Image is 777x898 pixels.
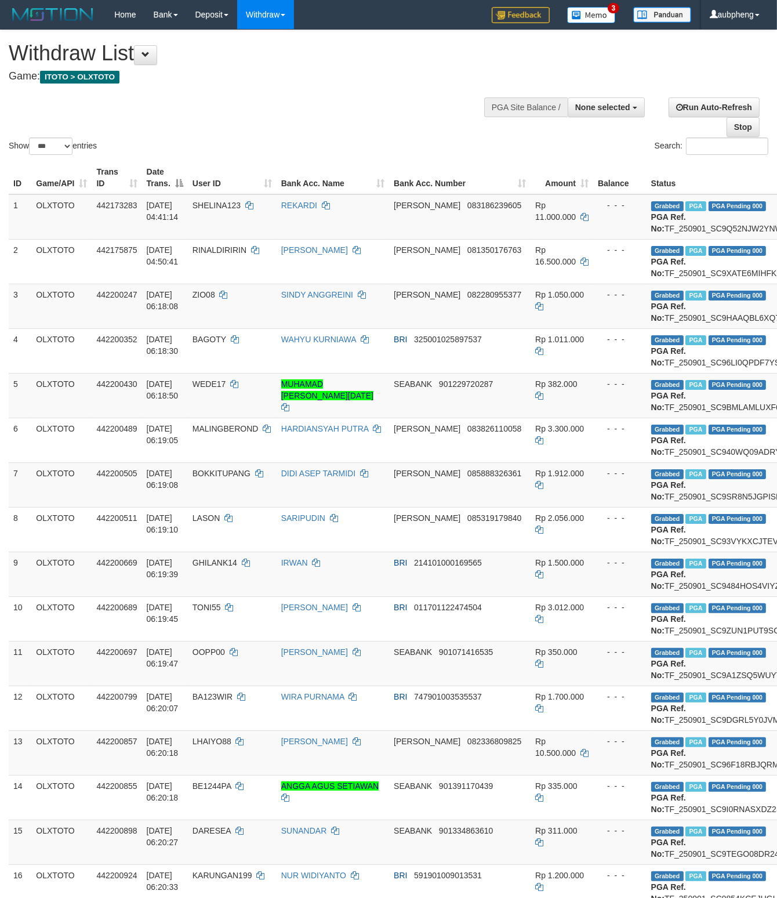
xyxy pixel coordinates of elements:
[598,468,642,479] div: - - -
[535,692,584,701] span: Rp 1.700.000
[97,424,137,433] span: 442200489
[598,825,642,837] div: - - -
[97,737,137,746] span: 442200857
[97,871,137,880] span: 442200924
[281,826,327,835] a: SUNANDAR
[31,596,92,641] td: OLXTOTO
[651,603,684,613] span: Grabbed
[281,647,348,657] a: [PERSON_NAME]
[9,284,31,328] td: 3
[147,692,179,713] span: [DATE] 06:20:07
[709,559,767,569] span: PGA Pending
[97,379,137,389] span: 442200430
[484,97,568,117] div: PGA Site Balance /
[727,117,760,137] a: Stop
[414,871,482,880] span: Copy 591901009013531 to clipboard
[709,693,767,703] span: PGA Pending
[9,328,31,373] td: 4
[281,335,356,344] a: WAHYU KURNIAWA
[9,730,31,775] td: 13
[281,513,325,523] a: SARIPUDIN
[535,737,576,758] span: Rp 10.500.000
[685,827,706,837] span: Marked by aubabdullah
[97,692,137,701] span: 442200799
[598,691,642,703] div: - - -
[31,686,92,730] td: OLXTOTO
[651,425,684,434] span: Grabbed
[281,469,355,478] a: DIDI ASEP TARMIDI
[651,302,686,323] b: PGA Ref. No:
[193,603,221,612] span: TONI55
[598,602,642,613] div: - - -
[147,245,179,266] span: [DATE] 04:50:41
[709,648,767,658] span: PGA Pending
[31,775,92,820] td: OLXTOTO
[709,246,767,256] span: PGA Pending
[9,161,31,194] th: ID
[193,469,250,478] span: BOKKITUPANG
[97,647,137,657] span: 442200697
[9,641,31,686] td: 11
[188,161,277,194] th: User ID: activate to sort column ascending
[31,373,92,418] td: OLXTOTO
[651,570,686,591] b: PGA Ref. No:
[651,693,684,703] span: Grabbed
[9,418,31,462] td: 6
[29,137,72,155] select: Showentries
[97,826,137,835] span: 442200898
[651,246,684,256] span: Grabbed
[709,603,767,613] span: PGA Pending
[439,379,493,389] span: Copy 901229720287 to clipboard
[147,513,179,534] span: [DATE] 06:19:10
[467,469,521,478] span: Copy 085888326361 to clipboard
[535,826,577,835] span: Rp 311.000
[568,97,645,117] button: None selected
[31,462,92,507] td: OLXTOTO
[97,469,137,478] span: 442200505
[651,614,686,635] b: PGA Ref. No:
[535,558,584,567] span: Rp 1.500.000
[281,245,348,255] a: [PERSON_NAME]
[281,290,353,299] a: SINDY ANGGREINI
[389,161,531,194] th: Bank Acc. Number: activate to sort column ascending
[709,201,767,211] span: PGA Pending
[535,871,584,880] span: Rp 1.200.000
[97,603,137,612] span: 442200689
[193,201,241,210] span: SHELINA123
[598,557,642,569] div: - - -
[9,820,31,864] td: 15
[651,436,686,457] b: PGA Ref. No:
[31,552,92,596] td: OLXTOTO
[709,737,767,747] span: PGA Pending
[31,239,92,284] td: OLXTOTO
[281,201,317,210] a: REKARDI
[147,871,179,892] span: [DATE] 06:20:33
[467,290,521,299] span: Copy 082280955377 to clipboard
[281,603,348,612] a: [PERSON_NAME]
[31,194,92,240] td: OLXTOTO
[147,379,179,400] span: [DATE] 06:18:50
[685,380,706,390] span: Marked by aubabdullah
[685,335,706,345] span: Marked by aubibnu
[467,737,521,746] span: Copy 082336809825 to clipboard
[394,513,460,523] span: [PERSON_NAME]
[193,826,231,835] span: DARESEA
[709,469,767,479] span: PGA Pending
[9,194,31,240] td: 1
[651,648,684,658] span: Grabbed
[394,737,460,746] span: [PERSON_NAME]
[685,246,706,256] span: Marked by aubsensen
[193,692,233,701] span: BA123WIR
[394,647,432,657] span: SEABANK
[598,244,642,256] div: - - -
[97,513,137,523] span: 442200511
[193,781,231,791] span: BE1244PA
[651,212,686,233] b: PGA Ref. No:
[193,513,220,523] span: LASON
[593,161,647,194] th: Balance
[598,423,642,434] div: - - -
[394,335,407,344] span: BRI
[193,424,259,433] span: MALINGBEROND
[394,603,407,612] span: BRI
[147,737,179,758] span: [DATE] 06:20:18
